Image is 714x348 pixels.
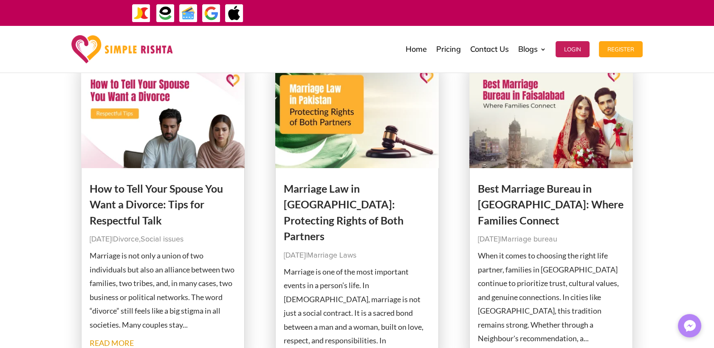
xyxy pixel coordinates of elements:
a: Login [556,28,590,70]
button: Register [599,41,643,57]
a: Marriage Law in [GEOGRAPHIC_DATA]: Protecting Rights of Both Partners [284,182,404,243]
img: JazzCash-icon [132,4,151,23]
p: | [284,249,431,262]
a: Blogs [518,28,546,70]
a: How to Tell Your Spouse You Want a Divorce: Tips for Respectful Talk [90,182,223,227]
a: Divorce [113,236,139,243]
span: [DATE] [90,236,111,243]
img: Messenger [681,317,698,334]
p: When it comes to choosing the right life partner, families in [GEOGRAPHIC_DATA] continue to prior... [478,249,625,345]
a: Marriage bureau [501,236,557,243]
img: Credit Cards [179,4,198,23]
img: Best Marriage Bureau in Faisalabad: Where Families Connect [469,66,633,168]
a: Home [406,28,427,70]
button: Login [556,41,590,57]
span: [DATE] [284,252,305,259]
a: Register [599,28,643,70]
a: read more [90,338,134,348]
a: Social issues [141,236,183,243]
span: [DATE] [478,236,500,243]
a: Marriage Laws [307,252,356,259]
img: Marriage Law in Pakistan: Protecting Rights of Both Partners [275,66,439,168]
a: Pricing [436,28,461,70]
img: GooglePay-icon [202,4,221,23]
img: How to Tell Your Spouse You Want a Divorce: Tips for Respectful Talk [81,66,245,168]
img: ApplePay-icon [225,4,244,23]
p: | , [90,233,237,246]
a: Best Marriage Bureau in [GEOGRAPHIC_DATA]: Where Families Connect [478,182,624,227]
p: Marriage is not only a union of two individuals but also an alliance between two families, two tr... [90,249,237,331]
p: | [478,233,625,246]
img: EasyPaisa-icon [156,4,175,23]
a: Contact Us [470,28,509,70]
